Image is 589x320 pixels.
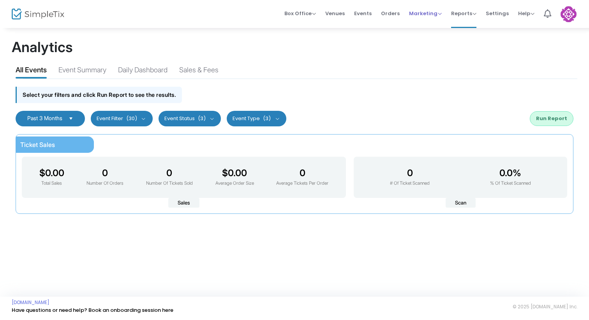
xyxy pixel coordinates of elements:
p: # Of Ticket Scanned [390,180,430,187]
span: Settings [486,3,509,23]
span: Scan [446,198,476,208]
span: (3) [198,115,206,122]
p: Average Order Size [215,180,254,187]
h3: 0 [390,168,430,178]
h1: Analytics [12,39,577,56]
p: Number Of Tickets Sold [146,180,193,187]
p: % Of Ticket Scanned [490,180,531,187]
span: Help [518,10,534,17]
div: Event Summary [58,65,106,78]
h3: 0 [86,168,123,178]
h3: 0.0% [490,168,531,178]
span: (30) [126,115,137,122]
button: Run Report [530,111,573,126]
button: Event Type(3) [227,111,286,126]
span: Marketing [409,10,442,17]
div: Daily Dashboard [118,65,168,78]
span: Events [354,3,372,23]
span: Venues [325,3,345,23]
a: Have questions or need help? Book an onboarding session here [12,306,173,314]
span: Sales [168,198,199,208]
span: Orders [381,3,400,23]
span: Box Office [284,10,316,17]
span: (3) [263,115,271,122]
h3: $0.00 [39,168,64,178]
div: Select your filters and click Run Report to see the results. [16,87,182,103]
span: Past 3 Months [27,115,62,121]
a: [DOMAIN_NAME] [12,299,49,306]
div: All Events [16,65,47,78]
button: Event Filter(30) [91,111,153,126]
span: © 2025 [DOMAIN_NAME] Inc. [513,304,577,310]
button: Select [65,115,76,122]
p: Number Of Orders [86,180,123,187]
p: Total Sales [39,180,64,187]
h3: $0.00 [215,168,254,178]
h3: 0 [276,168,328,178]
h3: 0 [146,168,193,178]
div: Sales & Fees [179,65,219,78]
p: Average Tickets Per Order [276,180,328,187]
button: Event Status(3) [159,111,221,126]
span: Ticket Sales [20,141,55,149]
span: Reports [451,10,476,17]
